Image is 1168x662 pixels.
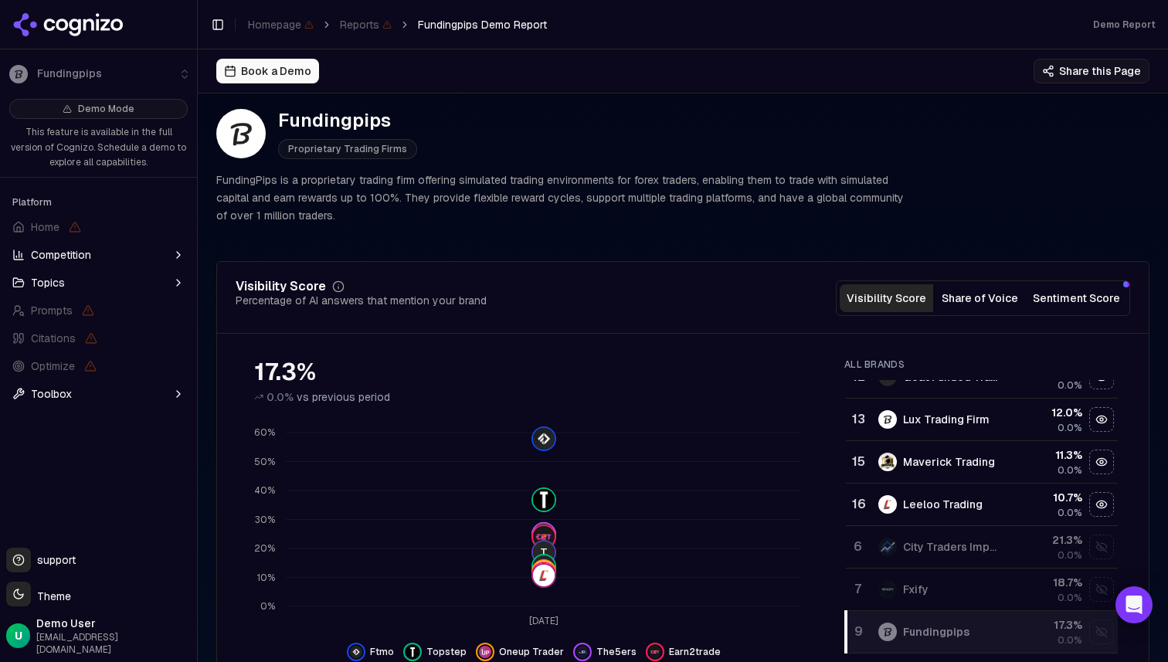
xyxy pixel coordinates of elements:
[878,580,897,599] img: fxify
[426,646,467,658] span: Topstep
[1058,592,1082,604] span: 0.0%
[903,582,929,597] div: Fxify
[533,490,555,511] img: topstep
[31,275,65,290] span: Topics
[933,284,1027,312] button: Share of Voice
[31,247,91,263] span: Competition
[6,190,191,215] div: Platform
[216,59,319,83] button: Book a Demo
[6,382,191,406] button: Toolbox
[533,428,555,450] img: ftmo
[1089,407,1114,432] button: Hide lux trading firm data
[36,631,191,656] span: [EMAIL_ADDRESS][DOMAIN_NAME]
[1089,620,1114,644] button: Show fundingpips data
[254,427,275,440] tspan: 60%
[1089,492,1114,517] button: Hide leeloo trading data
[878,623,897,641] img: fundingpips
[216,109,266,158] img: FundingPips
[278,139,417,159] span: Proprietary Trading Firms
[31,303,73,318] span: Prompts
[267,389,294,405] span: 0.0%
[903,454,995,470] div: Maverick Trading
[1093,19,1156,31] div: Demo Report
[248,17,547,32] nav: breadcrumb
[529,615,559,627] tspan: [DATE]
[347,643,394,661] button: Hide ftmo data
[1034,59,1149,83] button: Share this Page
[403,643,467,661] button: Hide topstep data
[852,538,863,556] div: 6
[649,646,661,658] img: earn2trade
[255,514,275,526] tspan: 30%
[6,270,191,295] button: Topics
[878,495,897,514] img: leeloo trading
[573,643,637,661] button: Hide the5ers data
[903,497,983,512] div: Leeloo Trading
[257,572,275,584] tspan: 10%
[418,17,547,32] span: Fundingpips Demo Report
[1058,549,1082,562] span: 0.0%
[1013,532,1081,548] div: 21.3 %
[1089,577,1114,602] button: Show fxify data
[596,646,637,658] span: The5ers
[852,453,863,471] div: 15
[846,399,1118,441] tr: 13lux trading firmLux Trading Firm12.0%0.0%Hide lux trading firm data
[1058,507,1082,519] span: 0.0%
[903,624,969,640] div: Fundingpips
[297,389,390,405] span: vs previous period
[78,103,134,115] span: Demo Mode
[254,456,275,468] tspan: 50%
[476,643,564,661] button: Hide oneup trader data
[846,611,1118,654] tr: 9fundingpipsFundingpips17.3%0.0%Show fundingpips data
[533,541,555,563] span: T
[1013,405,1081,420] div: 12.0 %
[1013,447,1081,463] div: 11.3 %
[1027,284,1126,312] button: Sentiment Score
[903,539,1000,555] div: City Traders Imperium
[236,293,487,308] div: Percentage of AI answers that mention your brand
[1013,490,1081,505] div: 10.7 %
[1089,450,1114,474] button: Hide maverick trading data
[878,538,897,556] img: city traders imperium
[340,17,392,32] span: Reports
[846,526,1118,569] tr: 6city traders imperiumCity Traders Imperium21.3%0.0%Show city traders imperium data
[350,646,362,658] img: ftmo
[878,410,897,429] img: lux trading firm
[1013,617,1081,633] div: 17.3 %
[248,17,314,32] span: Homepage
[36,616,191,631] span: Demo User
[852,580,863,599] div: 7
[9,125,188,171] p: This feature is available in the full version of Cognizo. Schedule a demo to explore all capabili...
[533,565,555,586] img: leeloo trading
[15,628,22,643] span: U
[31,331,76,346] span: Citations
[236,280,326,293] div: Visibility Score
[216,171,908,224] p: FundingPips is a proprietary trading firm offering simulated trading environments for forex trade...
[846,484,1118,526] tr: 16leeloo tradingLeeloo Trading10.7%0.0%Hide leeloo trading data
[533,526,555,548] img: earn2trade
[878,453,897,471] img: maverick trading
[31,589,71,603] span: Theme
[31,358,75,374] span: Optimize
[31,552,76,568] span: support
[406,646,419,658] img: topstep
[844,358,1118,371] div: All Brands
[1013,575,1081,590] div: 18.7 %
[1089,535,1114,559] button: Show city traders imperium data
[1115,586,1153,623] div: Open Intercom Messenger
[846,441,1118,484] tr: 15maverick tradingMaverick Trading11.3%0.0%Hide maverick trading data
[254,358,813,386] div: 17.3%
[31,219,59,235] span: Home
[31,386,72,402] span: Toolbox
[852,495,863,514] div: 16
[533,555,555,577] span: G
[669,646,721,658] span: Earn2trade
[903,412,990,427] div: Lux Trading Firm
[254,543,275,555] tspan: 20%
[1058,422,1082,434] span: 0.0%
[840,284,933,312] button: Visibility Score
[479,646,491,658] img: oneup trader
[852,410,863,429] div: 13
[1058,634,1082,647] span: 0.0%
[576,646,589,658] img: the5ers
